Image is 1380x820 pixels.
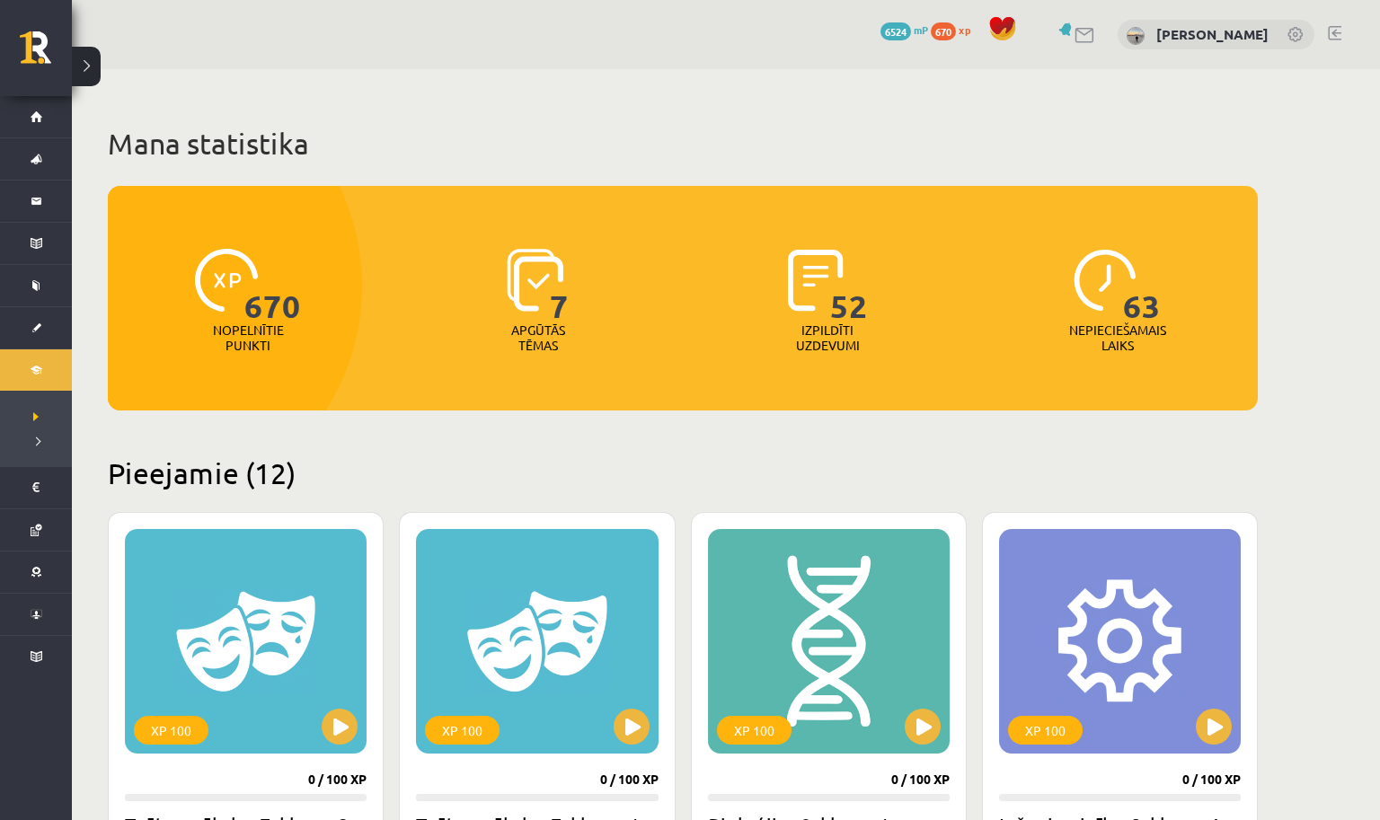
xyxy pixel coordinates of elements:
[1127,27,1145,45] img: Milana Belavina
[1074,249,1137,312] img: icon-clock-7be60019b62300814b6bd22b8e044499b485619524d84068768e800edab66f18.svg
[108,455,1258,490] h2: Pieejamie (12)
[931,22,956,40] span: 670
[1123,249,1161,322] span: 63
[507,249,563,312] img: icon-learned-topics-4a711ccc23c960034f471b6e78daf4a3bad4a20eaf4de84257b87e66633f6470.svg
[244,249,301,322] span: 670
[788,249,844,312] img: icon-completed-tasks-ad58ae20a441b2904462921112bc710f1caf180af7a3daa7317a5a94f2d26646.svg
[550,249,569,322] span: 7
[830,249,868,322] span: 52
[213,322,284,353] p: Nopelnītie punkti
[1008,716,1083,745] div: XP 100
[1069,322,1166,353] p: Nepieciešamais laiks
[195,249,258,312] img: icon-xp-0682a9bc20223a9ccc6f5883a126b849a74cddfe5390d2b41b4391c66f2066e7.svg
[717,716,792,745] div: XP 100
[880,22,911,40] span: 6524
[108,126,1258,162] h1: Mana statistika
[792,322,862,353] p: Izpildīti uzdevumi
[959,22,970,37] span: xp
[1156,25,1269,43] a: [PERSON_NAME]
[20,31,72,76] a: Rīgas 1. Tālmācības vidusskola
[425,716,500,745] div: XP 100
[880,22,928,37] a: 6524 mP
[134,716,208,745] div: XP 100
[914,22,928,37] span: mP
[931,22,979,37] a: 670 xp
[503,322,573,353] p: Apgūtās tēmas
